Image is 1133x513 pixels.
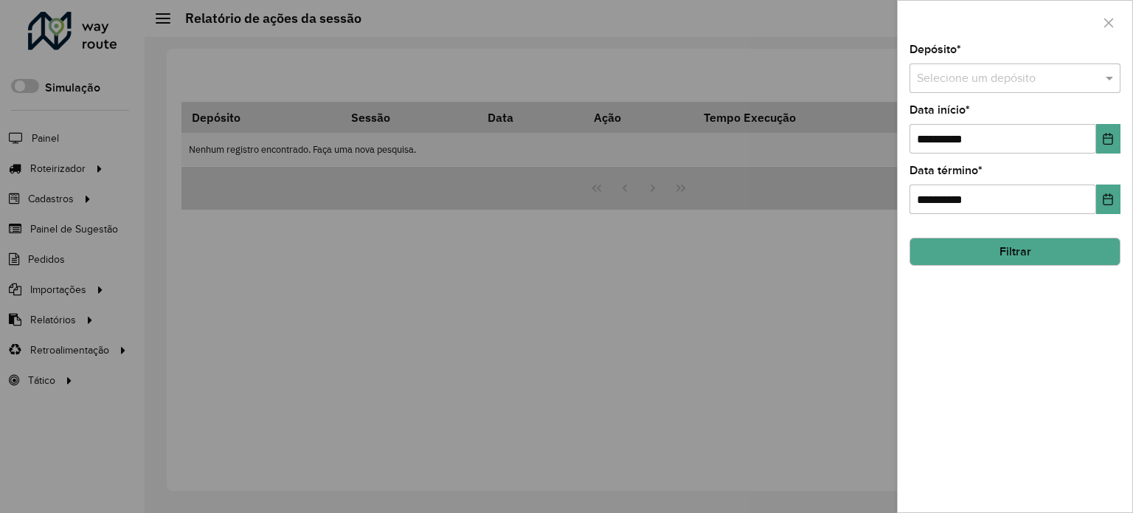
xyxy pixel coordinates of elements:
button: Choose Date [1096,185,1120,214]
label: Depósito [909,41,961,58]
button: Choose Date [1096,124,1120,154]
label: Data término [909,162,983,179]
button: Filtrar [909,238,1120,266]
label: Data início [909,101,970,119]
